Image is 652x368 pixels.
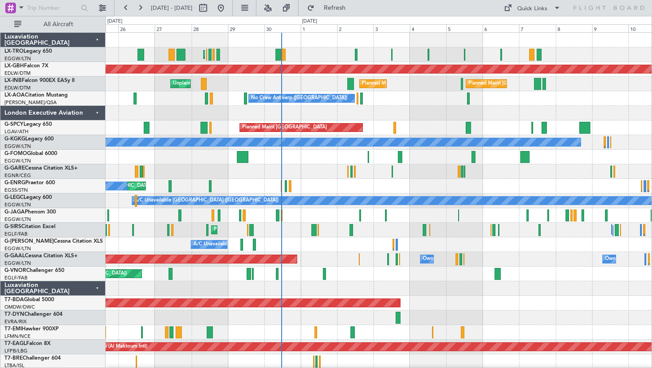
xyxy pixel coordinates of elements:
[60,179,206,193] div: Unplanned Maint [GEOGRAPHIC_DATA] ([GEOGRAPHIC_DATA])
[499,1,565,15] button: Quick Links
[4,122,52,127] a: G-SPCYLegacy 650
[337,24,373,32] div: 2
[423,252,438,266] div: Owner
[4,93,25,98] span: LX-AOA
[362,77,447,90] div: Planned Maint [GEOGRAPHIC_DATA]
[10,17,96,31] button: All Aircraft
[4,85,31,91] a: EDLW/DTM
[4,70,31,77] a: EDLW/DTM
[4,312,63,317] a: T7-DYNChallenger 604
[4,231,27,237] a: EGLF/FAB
[264,24,301,32] div: 30
[4,49,24,54] span: LX-TRO
[4,326,22,332] span: T7-EMI
[4,297,54,302] a: T7-BDAGlobal 5000
[4,63,48,69] a: LX-GBHFalcon 7X
[4,253,25,259] span: G-GAAL
[4,172,31,179] a: EGNR/CEG
[4,180,25,186] span: G-ENRG
[556,24,592,32] div: 8
[4,239,54,244] span: G-[PERSON_NAME]
[4,356,23,361] span: T7-BRE
[4,151,57,156] a: G-FOMOGlobal 6000
[302,18,317,25] div: [DATE]
[4,136,54,142] a: G-KGKGLegacy 600
[373,24,410,32] div: 3
[4,201,31,208] a: EGGW/LTN
[4,333,31,340] a: LFMN/NCE
[214,223,353,236] div: Planned Maint [GEOGRAPHIC_DATA] ([GEOGRAPHIC_DATA])
[4,166,78,171] a: G-GARECessna Citation XLS+
[173,77,252,90] div: Unplanned Maint Roma (Ciampino)
[4,253,78,259] a: G-GAALCessna Citation XLS+
[4,209,25,215] span: G-JAGA
[4,312,24,317] span: T7-DYN
[4,268,26,273] span: G-VNOR
[4,55,31,62] a: EGGW/LTN
[303,1,356,15] button: Refresh
[4,216,31,223] a: EGGW/LTN
[23,21,94,27] span: All Aircraft
[4,195,24,200] span: G-LEGC
[4,195,52,200] a: G-LEGCLegacy 600
[118,24,155,32] div: 26
[192,24,228,32] div: 28
[4,166,25,171] span: G-GARE
[4,128,28,135] a: LGAV/ATH
[4,224,21,229] span: G-SIRS
[4,224,55,229] a: G-SIRSCitation Excel
[4,304,35,310] a: OMDW/DWC
[468,77,608,90] div: Planned Maint [GEOGRAPHIC_DATA] ([GEOGRAPHIC_DATA])
[4,49,52,54] a: LX-TROLegacy 650
[4,275,27,281] a: EGLF/FAB
[605,252,620,266] div: Owner
[4,78,22,83] span: LX-INB
[517,4,547,13] div: Quick Links
[316,5,353,11] span: Refresh
[193,238,230,251] div: A/C Unavailable
[251,92,347,105] div: No Crew Antwerp ([GEOGRAPHIC_DATA])
[4,341,51,346] a: T7-EAGLFalcon 8X
[4,180,55,186] a: G-ENRGPraetor 600
[4,63,24,69] span: LX-GBH
[592,24,628,32] div: 9
[4,122,24,127] span: G-SPCY
[483,24,519,32] div: 6
[4,151,27,156] span: G-FOMO
[155,24,191,32] div: 27
[4,158,31,164] a: EGGW/LTN
[134,194,279,207] div: A/C Unavailable [GEOGRAPHIC_DATA] ([GEOGRAPHIC_DATA])
[4,78,75,83] a: LX-INBFalcon 900EX EASy II
[4,260,31,267] a: EGGW/LTN
[301,24,337,32] div: 1
[4,99,57,106] a: [PERSON_NAME]/QSA
[151,4,192,12] span: [DATE] - [DATE]
[107,18,122,25] div: [DATE]
[4,341,26,346] span: T7-EAGL
[27,1,78,15] input: Trip Number
[4,348,27,354] a: LFPB/LBG
[519,24,555,32] div: 7
[4,318,27,325] a: EVRA/RIX
[410,24,446,32] div: 4
[4,143,31,150] a: EGGW/LTN
[446,24,483,32] div: 5
[4,187,28,194] a: EGSS/STN
[4,209,56,215] a: G-JAGAPhenom 300
[4,268,64,273] a: G-VNORChallenger 650
[228,24,264,32] div: 29
[4,239,103,244] a: G-[PERSON_NAME]Cessna Citation XLS
[4,93,68,98] a: LX-AOACitation Mustang
[4,297,24,302] span: T7-BDA
[4,356,61,361] a: T7-BREChallenger 604
[4,245,31,252] a: EGGW/LTN
[242,121,327,134] div: Planned Maint [GEOGRAPHIC_DATA]
[4,136,25,142] span: G-KGKG
[4,326,59,332] a: T7-EMIHawker 900XP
